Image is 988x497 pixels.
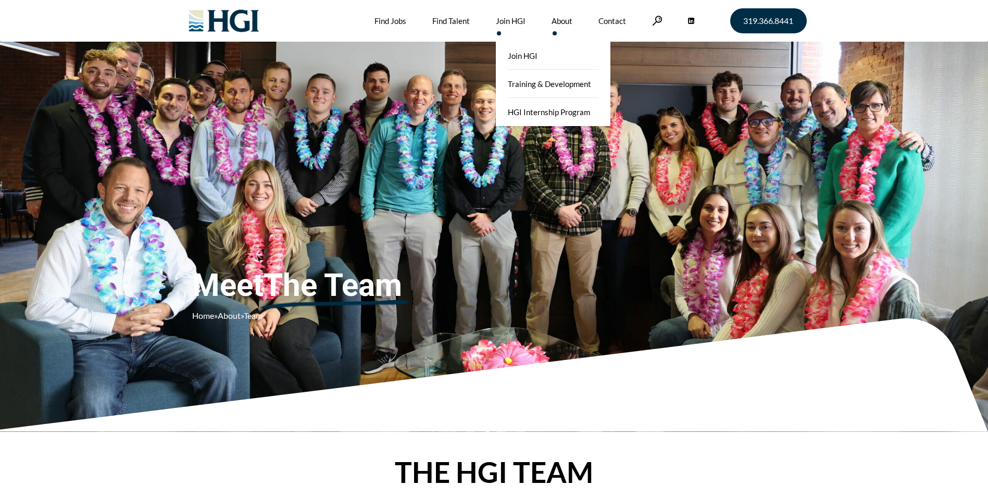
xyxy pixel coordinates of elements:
span: Meet [192,267,473,304]
a: Join HGI [496,42,610,70]
a: Home [192,310,214,320]
h2: THE HGI TEAM [197,458,791,487]
u: The Team [264,267,402,304]
a: Training & Development [496,70,610,98]
span: 319.366.8441 [743,17,793,25]
span: » » [192,310,262,320]
span: Team [244,310,262,320]
a: HGI Internship Program [496,98,610,126]
a: 319.366.8441 [730,8,807,33]
a: Search [652,16,662,26]
a: About [218,310,241,320]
